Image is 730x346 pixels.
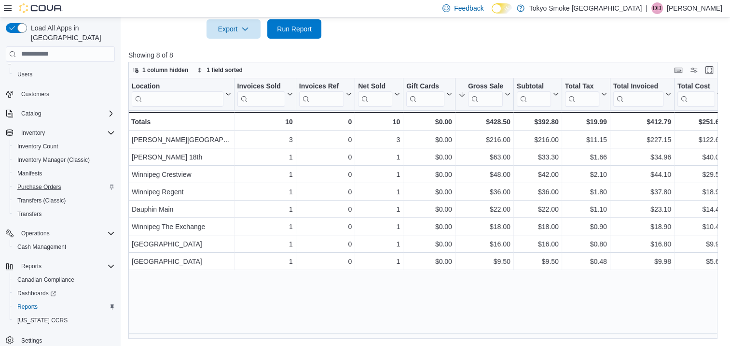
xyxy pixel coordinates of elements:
[677,151,723,163] div: $40.08
[14,168,115,179] span: Manifests
[142,66,188,74] span: 1 column hidden
[677,256,723,267] div: $5.61
[677,238,723,250] div: $9.91
[10,287,119,300] a: Dashboards
[132,82,231,106] button: Location
[17,88,53,100] a: Customers
[299,203,352,215] div: 0
[14,208,115,220] span: Transfers
[128,50,724,60] p: Showing 8 of 8
[406,134,452,145] div: $0.00
[17,289,56,297] span: Dashboards
[237,186,293,198] div: 1
[677,82,715,91] div: Total Cost
[358,82,400,106] button: Net Sold
[458,151,510,163] div: $63.00
[653,2,661,14] span: DD
[21,129,45,137] span: Inventory
[677,116,723,128] div: $251.61
[132,256,231,267] div: [GEOGRAPHIC_DATA]
[17,243,66,251] span: Cash Management
[14,274,115,286] span: Canadian Compliance
[2,227,119,240] button: Operations
[14,141,115,152] span: Inventory Count
[517,221,559,232] div: $18.00
[17,183,61,191] span: Purchase Orders
[237,221,293,232] div: 1
[677,186,723,198] div: $18.99
[517,256,559,267] div: $9.50
[17,108,45,119] button: Catalog
[19,3,63,13] img: Cova
[406,82,444,106] div: Gift Card Sales
[565,203,607,215] div: $1.10
[237,169,293,180] div: 1
[613,151,671,163] div: $34.96
[17,71,32,78] span: Users
[677,134,723,145] div: $122.65
[237,134,293,145] div: 3
[458,134,510,145] div: $216.00
[299,134,352,145] div: 0
[237,116,293,128] div: 10
[565,238,607,250] div: $0.80
[517,238,559,250] div: $16.00
[21,110,41,117] span: Catalog
[21,337,42,345] span: Settings
[237,238,293,250] div: 1
[10,194,119,207] button: Transfers (Classic)
[10,68,119,81] button: Users
[14,69,115,80] span: Users
[17,260,115,272] span: Reports
[613,238,671,250] div: $16.80
[613,134,671,145] div: $227.15
[14,195,115,206] span: Transfers (Classic)
[613,82,663,91] div: Total Invoiced
[267,19,321,39] button: Run Report
[14,141,62,152] a: Inventory Count
[277,24,312,34] span: Run Report
[406,186,452,198] div: $0.00
[517,82,551,106] div: Subtotal
[17,317,68,324] span: [US_STATE] CCRS
[14,241,115,253] span: Cash Management
[406,82,444,91] div: Gift Cards
[237,151,293,163] div: 1
[10,273,119,287] button: Canadian Compliance
[14,288,115,299] span: Dashboards
[10,207,119,221] button: Transfers
[14,274,78,286] a: Canadian Compliance
[517,151,559,163] div: $33.30
[14,69,36,80] a: Users
[517,82,551,91] div: Subtotal
[299,82,352,106] button: Invoices Ref
[10,240,119,254] button: Cash Management
[565,151,607,163] div: $1.66
[358,82,392,91] div: Net Sold
[17,260,45,272] button: Reports
[565,186,607,198] div: $1.80
[237,82,285,91] div: Invoices Sold
[237,256,293,267] div: 1
[406,238,452,250] div: $0.00
[299,116,352,128] div: 0
[613,203,671,215] div: $23.10
[2,126,119,140] button: Inventory
[132,186,231,198] div: Winnipeg Regent
[458,256,510,267] div: $9.50
[17,156,90,164] span: Inventory Manager (Classic)
[132,238,231,250] div: [GEOGRAPHIC_DATA]
[27,23,115,43] span: Load All Apps in [GEOGRAPHIC_DATA]
[17,88,115,100] span: Customers
[703,64,715,76] button: Enter fullscreen
[14,301,41,313] a: Reports
[406,151,452,163] div: $0.00
[358,151,400,163] div: 1
[132,221,231,232] div: Winnipeg The Exchange
[21,262,41,270] span: Reports
[677,221,723,232] div: $10.41
[517,169,559,180] div: $42.00
[207,19,261,39] button: Export
[406,169,452,180] div: $0.00
[10,180,119,194] button: Purchase Orders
